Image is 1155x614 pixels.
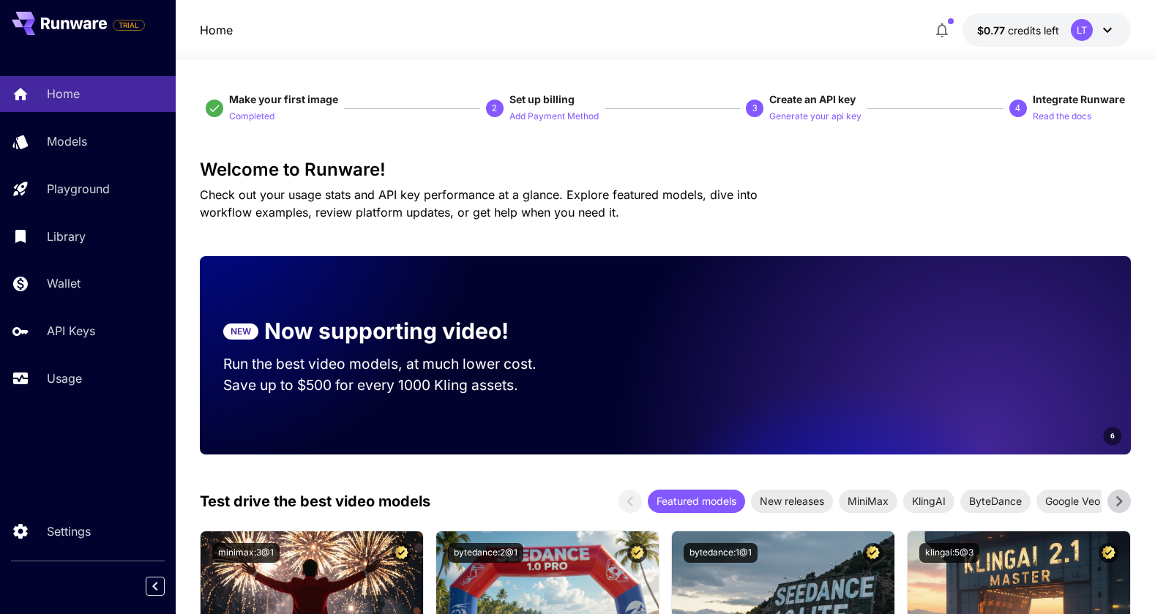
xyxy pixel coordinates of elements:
span: KlingAI [903,493,954,509]
button: Certified Model – Vetted for best performance and includes a commercial license. [863,543,883,563]
p: Usage [47,370,82,387]
span: New releases [751,493,833,509]
p: Read the docs [1033,110,1091,124]
span: TRIAL [113,20,144,31]
p: Test drive the best video models [200,490,430,512]
p: Home [47,85,80,102]
span: Integrate Runware [1033,93,1125,105]
h3: Welcome to Runware! [200,160,1130,180]
div: New releases [751,490,833,513]
button: Generate your api key [769,107,861,124]
span: Featured models [648,493,745,509]
button: minimax:3@1 [212,543,280,563]
p: Save up to $500 for every 1000 Kling assets. [223,375,564,396]
p: NEW [231,325,251,338]
div: KlingAI [903,490,954,513]
span: Add your payment card to enable full platform functionality. [113,16,145,34]
p: Wallet [47,274,81,292]
p: Now supporting video! [264,315,509,348]
div: ByteDance [960,490,1031,513]
p: 3 [752,102,758,115]
button: Add Payment Method [509,107,599,124]
button: Certified Model – Vetted for best performance and includes a commercial license. [1099,543,1118,563]
p: 4 [1015,102,1020,115]
p: Playground [47,180,110,198]
span: Check out your usage stats and API key performance at a glance. Explore featured models, dive int... [200,187,758,220]
span: Google Veo [1036,493,1109,509]
p: Models [47,132,87,150]
button: $0.7728LT [962,13,1131,47]
button: Read the docs [1033,107,1091,124]
span: Make your first image [229,93,338,105]
p: Run the best video models, at much lower cost. [223,353,564,375]
button: bytedance:1@1 [684,543,758,563]
button: Collapse sidebar [146,577,165,596]
p: 2 [492,102,497,115]
span: credits left [1008,24,1059,37]
p: Settings [47,523,91,540]
button: Completed [229,107,274,124]
button: bytedance:2@1 [448,543,523,563]
a: Home [200,21,233,39]
span: 6 [1110,430,1115,441]
span: $0.77 [977,24,1008,37]
div: LT [1071,19,1093,41]
button: Certified Model – Vetted for best performance and includes a commercial license. [627,543,647,563]
div: $0.7728 [977,23,1059,38]
span: Set up billing [509,93,575,105]
span: Create an API key [769,93,856,105]
span: ByteDance [960,493,1031,509]
button: klingai:5@3 [919,543,979,563]
p: Generate your api key [769,110,861,124]
p: Completed [229,110,274,124]
p: API Keys [47,322,95,340]
span: MiniMax [839,493,897,509]
nav: breadcrumb [200,21,233,39]
div: MiniMax [839,490,897,513]
p: Add Payment Method [509,110,599,124]
p: Library [47,228,86,245]
div: Google Veo [1036,490,1109,513]
div: Collapse sidebar [157,573,176,599]
button: Certified Model – Vetted for best performance and includes a commercial license. [392,543,411,563]
div: Featured models [648,490,745,513]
